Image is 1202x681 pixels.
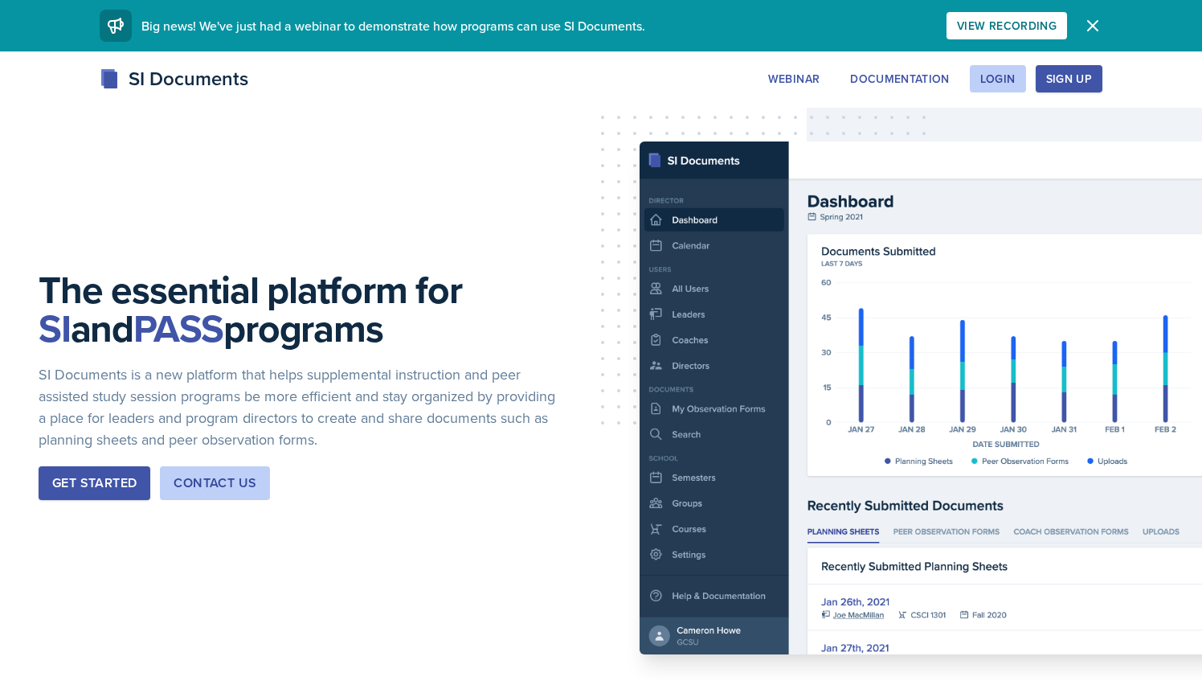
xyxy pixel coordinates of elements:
button: Sign Up [1036,65,1102,92]
button: Contact Us [160,466,270,500]
div: Contact Us [174,474,256,493]
div: Sign Up [1046,72,1092,85]
button: Documentation [840,65,960,92]
div: Login [980,72,1016,85]
span: Big news! We've just had a webinar to demonstrate how programs can use SI Documents. [141,17,645,35]
button: View Recording [946,12,1067,39]
button: Get Started [39,466,150,500]
button: Login [970,65,1026,92]
div: Get Started [52,474,137,493]
div: Documentation [850,72,950,85]
div: View Recording [957,19,1057,32]
div: SI Documents [100,64,248,93]
div: Webinar [768,72,820,85]
button: Webinar [758,65,830,92]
